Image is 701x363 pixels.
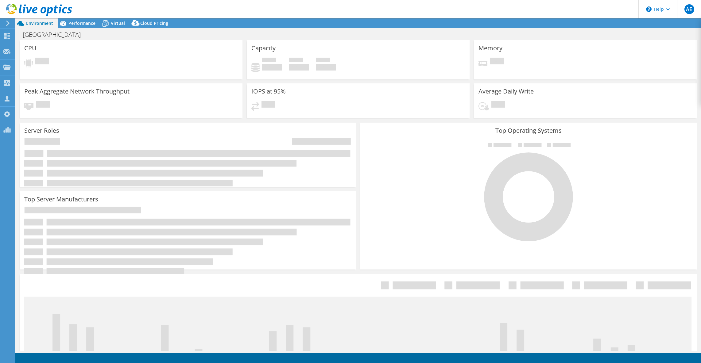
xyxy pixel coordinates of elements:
h4: 0 GiB [316,64,336,71]
span: Environment [26,20,53,26]
h1: [GEOGRAPHIC_DATA] [20,31,90,38]
h3: CPU [24,45,37,52]
h3: Server Roles [24,127,59,134]
span: Virtual [111,20,125,26]
span: Pending [491,101,505,109]
span: Cloud Pricing [140,20,168,26]
span: Total [316,58,330,64]
span: Free [289,58,303,64]
h3: Memory [478,45,502,52]
span: Pending [36,101,50,109]
span: Pending [490,58,504,66]
h3: Average Daily Write [478,88,534,95]
span: Pending [35,58,49,66]
h4: 0 GiB [289,64,309,71]
h3: Top Operating Systems [365,127,692,134]
span: Used [262,58,276,64]
h3: Capacity [251,45,276,52]
h3: Top Server Manufacturers [24,196,98,203]
span: AE [684,4,694,14]
span: Performance [68,20,95,26]
h3: IOPS at 95% [251,88,286,95]
svg: \n [646,6,652,12]
h4: 0 GiB [262,64,282,71]
span: Pending [261,101,275,109]
h3: Peak Aggregate Network Throughput [24,88,130,95]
